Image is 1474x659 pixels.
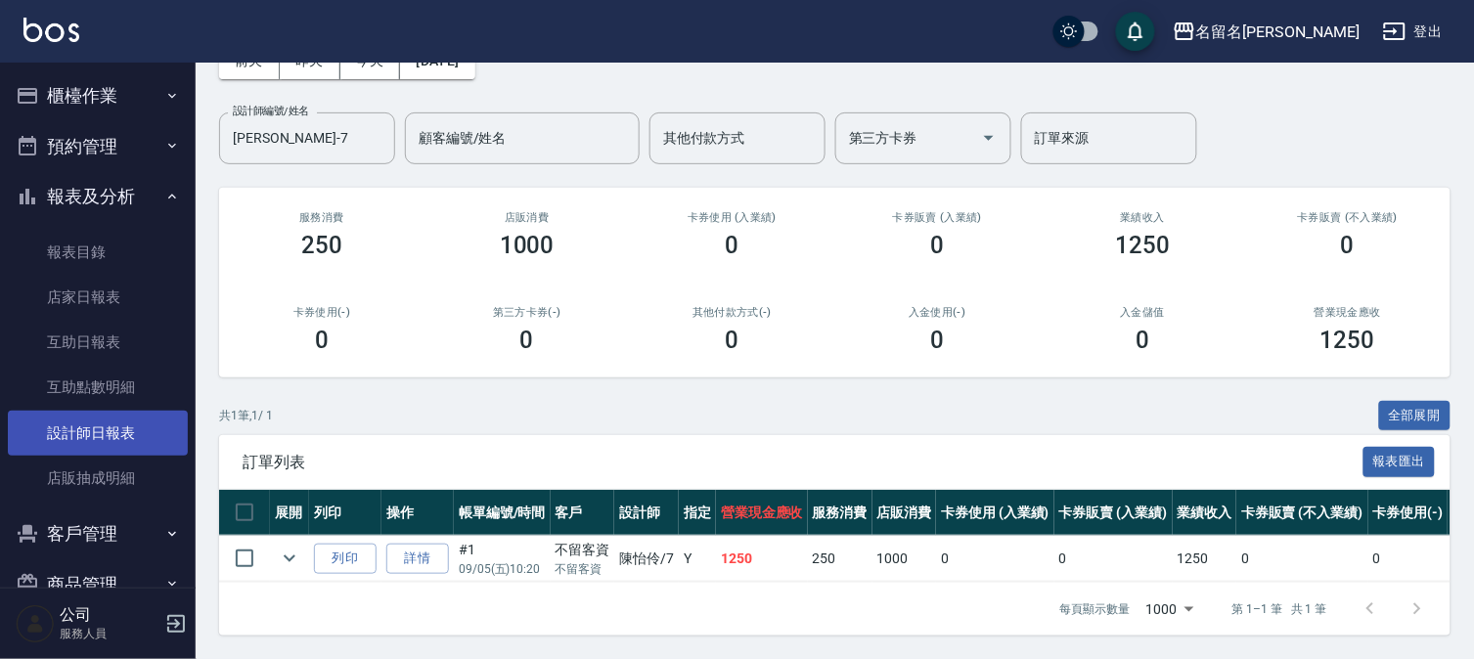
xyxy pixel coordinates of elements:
[551,490,615,536] th: 客戶
[8,365,188,410] a: 互助點數明細
[1368,536,1449,582] td: 0
[314,544,377,574] button: 列印
[1063,306,1222,319] h2: 入金儲值
[858,211,1016,224] h2: 卡券販賣 (入業績)
[653,306,812,319] h2: 其他付款方式(-)
[556,540,610,560] div: 不留客資
[1115,232,1170,259] h3: 1250
[243,306,401,319] h2: 卡券使用(-)
[1363,452,1436,470] a: 報表匯出
[8,70,188,121] button: 櫃檯作業
[459,560,546,578] p: 09/05 (五) 10:20
[1173,490,1237,536] th: 業績收入
[1269,211,1427,224] h2: 卡券販賣 (不入業績)
[1375,14,1451,50] button: 登出
[1368,490,1449,536] th: 卡券使用(-)
[653,211,812,224] h2: 卡券使用 (入業績)
[60,605,159,625] h5: 公司
[8,411,188,456] a: 設計師日報表
[8,171,188,222] button: 報表及分析
[500,232,555,259] h3: 1000
[315,327,329,354] h3: 0
[1173,536,1237,582] td: 1250
[301,232,342,259] h3: 250
[1139,583,1201,636] div: 1000
[309,490,381,536] th: 列印
[219,407,273,424] p: 共 1 筆, 1 / 1
[243,211,401,224] h3: 服務消費
[1320,327,1375,354] h3: 1250
[1060,600,1131,618] p: 每頁顯示數量
[1054,536,1173,582] td: 0
[454,536,551,582] td: #1
[726,232,739,259] h3: 0
[16,604,55,643] img: Person
[8,456,188,501] a: 店販抽成明細
[716,536,808,582] td: 1250
[1063,211,1222,224] h2: 業績收入
[930,232,944,259] h3: 0
[8,508,188,559] button: 客戶管理
[8,121,188,172] button: 預約管理
[1269,306,1427,319] h2: 營業現金應收
[716,490,808,536] th: 營業現金應收
[872,490,937,536] th: 店販消費
[679,490,716,536] th: 指定
[808,536,872,582] td: 250
[448,306,606,319] h2: 第三方卡券(-)
[1196,20,1360,44] div: 名留名[PERSON_NAME]
[1054,490,1173,536] th: 卡券販賣 (入業績)
[520,327,534,354] h3: 0
[275,544,304,573] button: expand row
[973,122,1005,154] button: Open
[1136,327,1149,354] h3: 0
[614,536,679,582] td: 陳怡伶 /7
[8,559,188,610] button: 商品管理
[1236,490,1367,536] th: 卡券販賣 (不入業績)
[1116,12,1155,51] button: save
[270,490,309,536] th: 展開
[936,490,1054,536] th: 卡券使用 (入業績)
[1341,232,1355,259] h3: 0
[930,327,944,354] h3: 0
[381,490,454,536] th: 操作
[556,560,610,578] p: 不留客資
[454,490,551,536] th: 帳單編號/時間
[243,453,1363,472] span: 訂單列表
[8,230,188,275] a: 報表目錄
[808,490,872,536] th: 服務消費
[726,327,739,354] h3: 0
[936,536,1054,582] td: 0
[386,544,449,574] a: 詳情
[1379,401,1452,431] button: 全部展開
[8,320,188,365] a: 互助日報表
[614,490,679,536] th: 設計師
[858,306,1016,319] h2: 入金使用(-)
[8,275,188,320] a: 店家日報表
[23,18,79,42] img: Logo
[679,536,716,582] td: Y
[872,536,937,582] td: 1000
[1165,12,1367,52] button: 名留名[PERSON_NAME]
[1232,600,1327,618] p: 第 1–1 筆 共 1 筆
[448,211,606,224] h2: 店販消費
[233,104,309,118] label: 設計師編號/姓名
[1236,536,1367,582] td: 0
[60,625,159,642] p: 服務人員
[1363,447,1436,477] button: 報表匯出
